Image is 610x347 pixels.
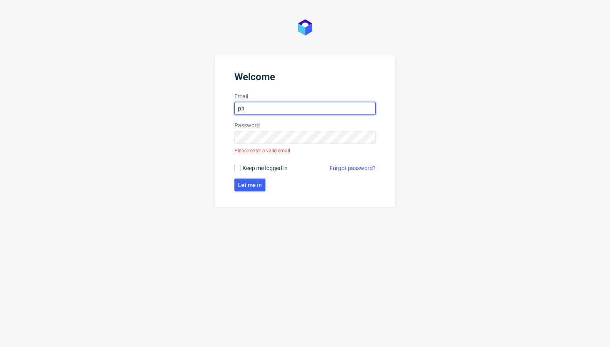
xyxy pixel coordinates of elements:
[234,179,265,191] button: Let me in
[330,164,376,172] a: Forgot password?
[238,182,262,188] span: Let me in
[242,164,288,172] span: Keep me logged in
[234,144,290,158] div: Please enter a valid email
[234,102,376,115] input: you@youremail.com
[234,92,376,100] label: Email
[234,71,376,86] header: Welcome
[234,121,376,129] label: Password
